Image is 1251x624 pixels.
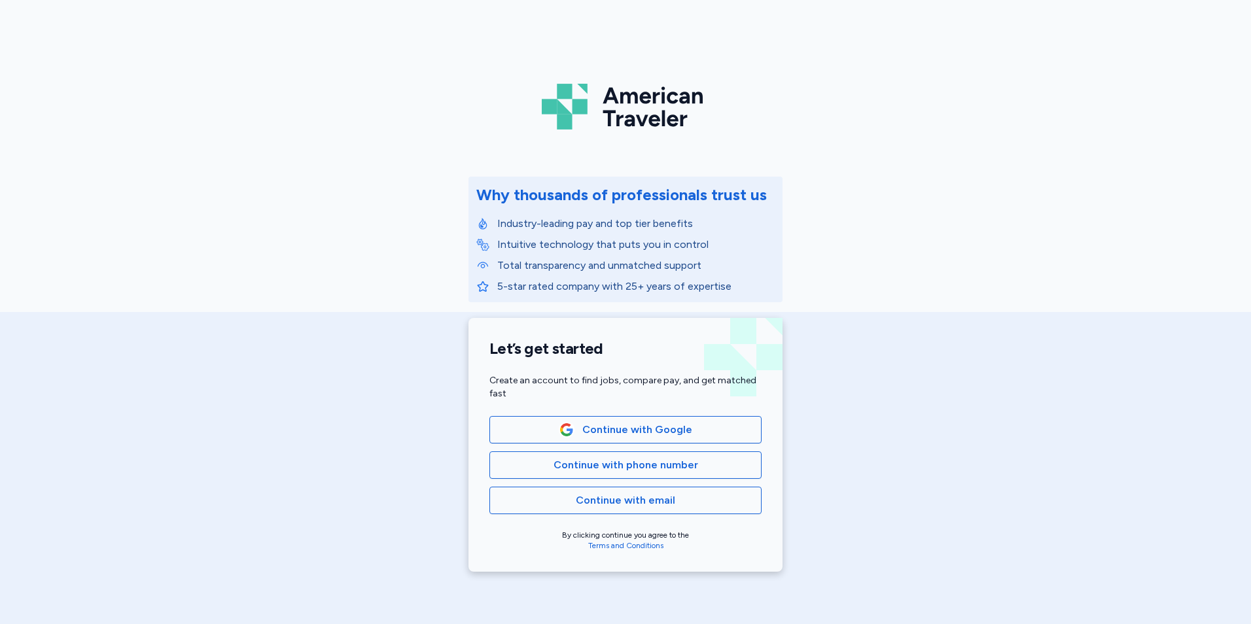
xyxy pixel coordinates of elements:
[554,457,698,473] span: Continue with phone number
[497,258,775,273] p: Total transparency and unmatched support
[497,216,775,232] p: Industry-leading pay and top tier benefits
[476,184,767,205] div: Why thousands of professionals trust us
[489,530,762,551] div: By clicking continue you agree to the
[582,422,692,438] span: Continue with Google
[489,487,762,514] button: Continue with email
[497,279,775,294] p: 5-star rated company with 25+ years of expertise
[497,237,775,252] p: Intuitive technology that puts you in control
[559,423,574,437] img: Google Logo
[489,451,762,479] button: Continue with phone number
[489,339,762,358] h1: Let’s get started
[489,374,762,400] div: Create an account to find jobs, compare pay, and get matched fast
[588,541,663,550] a: Terms and Conditions
[542,78,709,135] img: Logo
[489,416,762,443] button: Google LogoContinue with Google
[576,493,675,508] span: Continue with email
